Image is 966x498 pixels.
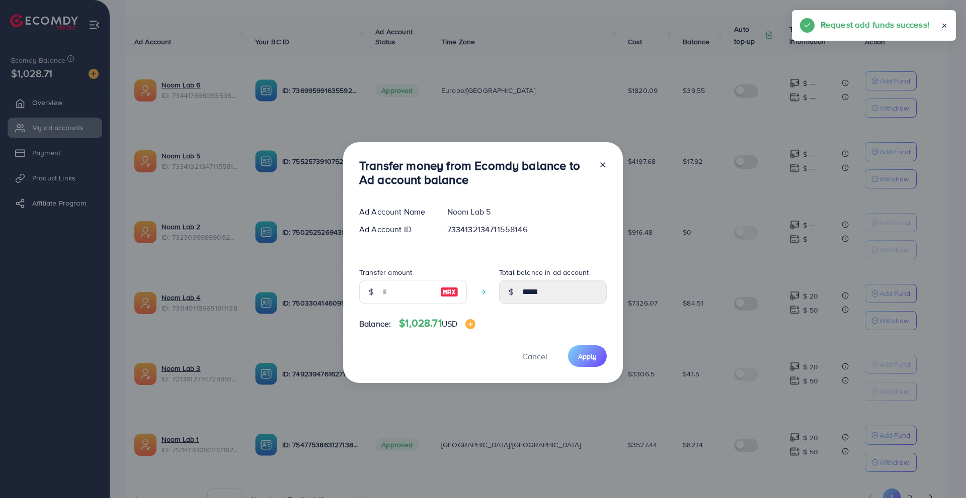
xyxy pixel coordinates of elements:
[568,345,607,367] button: Apply
[439,206,615,218] div: Noom Lab 5
[522,351,547,362] span: Cancel
[440,286,458,298] img: image
[359,267,412,277] label: Transfer amount
[510,345,560,367] button: Cancel
[923,453,958,490] iframe: Chat
[499,267,589,277] label: Total balance in ad account
[359,158,591,187] h3: Transfer money from Ecomdy balance to Ad account balance
[465,319,475,329] img: image
[359,318,391,330] span: Balance:
[439,224,615,235] div: 7334132134711558146
[821,18,929,31] h5: Request add funds success!
[442,318,457,329] span: USD
[351,224,439,235] div: Ad Account ID
[399,317,475,330] h4: $1,028.71
[578,351,597,361] span: Apply
[351,206,439,218] div: Ad Account Name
